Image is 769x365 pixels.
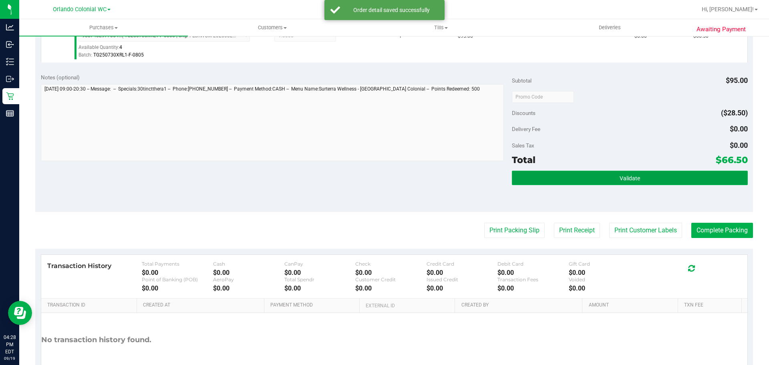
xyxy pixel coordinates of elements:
[716,154,748,165] span: $66.50
[684,302,738,309] a: Txn Fee
[142,276,213,282] div: Point of Banking (POB)
[512,126,540,132] span: Delivery Fee
[512,154,535,165] span: Total
[427,261,498,267] div: Credit Card
[427,269,498,276] div: $0.00
[721,109,748,117] span: ($28.50)
[569,261,640,267] div: Gift Card
[359,298,455,313] th: External ID
[569,284,640,292] div: $0.00
[525,19,694,36] a: Deliveries
[41,74,80,81] span: Notes (optional)
[6,40,14,48] inline-svg: Inbound
[213,269,284,276] div: $0.00
[188,24,356,31] span: Customers
[609,223,682,238] button: Print Customer Labels
[213,261,284,267] div: Cash
[6,58,14,66] inline-svg: Inventory
[53,6,107,13] span: Orlando Colonial WC
[93,52,144,58] span: TG250730XRL1-F-0805
[697,25,746,34] span: Awaiting Payment
[355,269,427,276] div: $0.00
[188,19,356,36] a: Customers
[6,75,14,83] inline-svg: Outbound
[357,24,525,31] span: Tills
[6,23,14,31] inline-svg: Analytics
[19,24,188,31] span: Purchases
[355,261,427,267] div: Check
[691,223,753,238] button: Complete Packing
[569,269,640,276] div: $0.00
[79,42,259,57] div: Available Quantity:
[284,284,356,292] div: $0.00
[270,302,356,309] a: Payment Method
[620,175,640,181] span: Validate
[47,302,134,309] a: Transaction ID
[142,284,213,292] div: $0.00
[730,125,748,133] span: $0.00
[142,261,213,267] div: Total Payments
[589,302,675,309] a: Amount
[79,52,92,58] span: Batch:
[497,269,569,276] div: $0.00
[512,91,574,103] input: Promo Code
[19,19,188,36] a: Purchases
[569,276,640,282] div: Voided
[284,269,356,276] div: $0.00
[484,223,545,238] button: Print Packing Slip
[554,223,600,238] button: Print Receipt
[213,284,284,292] div: $0.00
[512,171,747,185] button: Validate
[512,142,534,149] span: Sales Tax
[461,302,579,309] a: Created By
[6,109,14,117] inline-svg: Reports
[143,302,261,309] a: Created At
[142,269,213,276] div: $0.00
[730,141,748,149] span: $0.00
[512,106,535,120] span: Discounts
[355,284,427,292] div: $0.00
[355,276,427,282] div: Customer Credit
[497,261,569,267] div: Debit Card
[213,276,284,282] div: AeroPay
[588,24,632,31] span: Deliveries
[427,276,498,282] div: Issued Credit
[8,301,32,325] iframe: Resource center
[6,92,14,100] inline-svg: Retail
[497,276,569,282] div: Transaction Fees
[119,44,122,50] span: 4
[702,6,754,12] span: Hi, [PERSON_NAME]!
[4,334,16,355] p: 04:28 PM EDT
[284,276,356,282] div: Total Spendr
[284,261,356,267] div: CanPay
[512,77,531,84] span: Subtotal
[726,76,748,85] span: $95.00
[356,19,525,36] a: Tills
[344,6,439,14] div: Order detail saved successfully
[497,284,569,292] div: $0.00
[427,284,498,292] div: $0.00
[4,355,16,361] p: 09/19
